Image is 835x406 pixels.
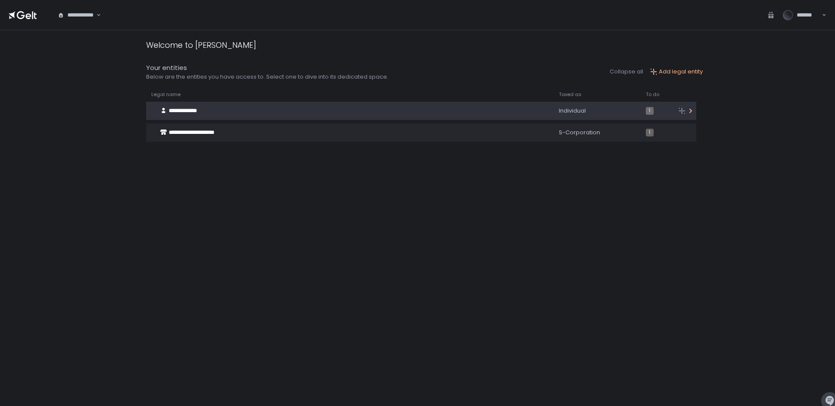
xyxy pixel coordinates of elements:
[52,6,101,24] div: Search for option
[646,107,654,115] span: 1
[610,68,643,76] button: Collapse all
[146,63,388,73] div: Your entities
[559,129,635,136] div: S-Corporation
[650,68,703,76] button: Add legal entity
[646,91,659,98] span: To do
[151,91,180,98] span: Legal name
[95,11,96,20] input: Search for option
[146,73,388,81] div: Below are the entities you have access to. Select one to dive into its dedicated space.
[646,129,654,136] span: 1
[559,91,581,98] span: Taxed as
[146,39,256,51] div: Welcome to [PERSON_NAME]
[559,107,635,115] div: Individual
